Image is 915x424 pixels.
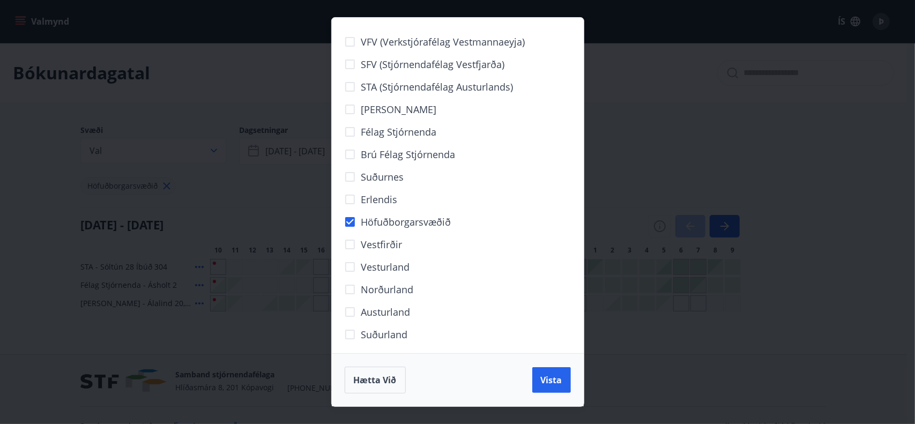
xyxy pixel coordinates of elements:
span: VFV (Verkstjórafélag Vestmannaeyja) [361,35,525,49]
span: Suðurland [361,328,408,341]
span: SFV (Stjórnendafélag Vestfjarða) [361,57,505,71]
span: Félag stjórnenda [361,125,437,139]
span: Erlendis [361,192,398,206]
span: Vestfirðir [361,237,403,251]
span: Vesturland [361,260,410,274]
span: Austurland [361,305,411,319]
button: Vista [532,367,571,393]
span: Suðurnes [361,170,404,184]
span: Brú félag stjórnenda [361,147,456,161]
span: Höfuðborgarsvæðið [361,215,451,229]
span: Norðurland [361,282,414,296]
span: Hætta við [354,374,397,386]
span: [PERSON_NAME] [361,102,437,116]
span: Vista [541,374,562,386]
span: STA (Stjórnendafélag Austurlands) [361,80,514,94]
button: Hætta við [345,367,406,393]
